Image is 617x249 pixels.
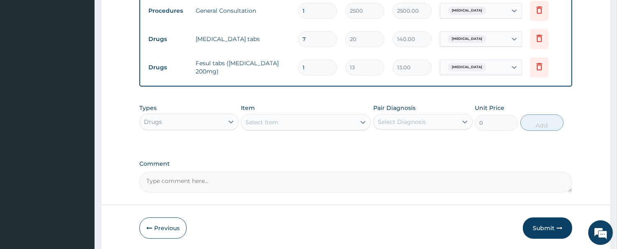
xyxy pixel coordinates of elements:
[48,73,113,156] span: We're online!
[523,217,572,239] button: Submit
[192,31,294,47] td: [MEDICAL_DATA] tabs
[144,60,192,75] td: Drugs
[144,118,162,126] div: Drugs
[378,118,426,126] div: Select Diagnosis
[192,2,294,19] td: General Consultation
[139,105,157,112] label: Types
[144,3,192,18] td: Procedures
[448,63,486,71] span: [MEDICAL_DATA]
[448,35,486,43] span: [MEDICAL_DATA]
[373,104,416,112] label: Pair Diagnosis
[241,104,255,112] label: Item
[139,217,187,239] button: Previous
[448,7,486,15] span: [MEDICAL_DATA]
[475,104,504,112] label: Unit Price
[43,46,138,57] div: Chat with us now
[135,4,155,24] div: Minimize live chat window
[245,118,278,126] div: Select Item
[144,32,192,47] td: Drugs
[139,160,572,167] label: Comment
[520,114,564,131] button: Add
[15,41,33,62] img: d_794563401_company_1708531726252_794563401
[192,55,294,80] td: Fesul tabs ([MEDICAL_DATA] 200mg)
[4,164,157,192] textarea: Type your message and hit 'Enter'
